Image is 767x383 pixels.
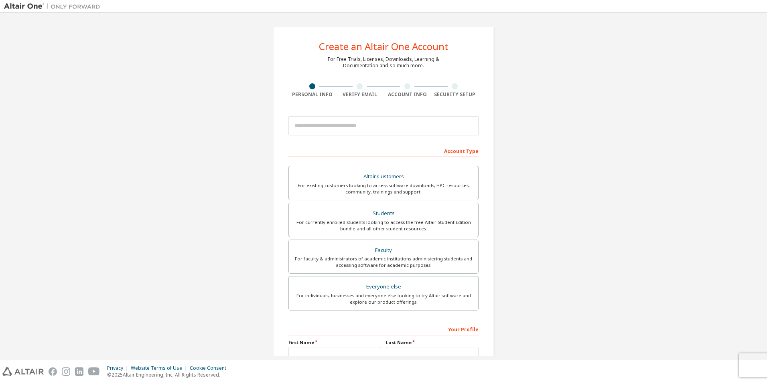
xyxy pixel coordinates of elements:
div: Faculty [294,245,473,256]
div: Verify Email [336,91,384,98]
img: facebook.svg [49,367,57,376]
div: Altair Customers [294,171,473,182]
label: First Name [288,339,381,346]
div: Privacy [107,365,131,371]
div: Your Profile [288,323,479,335]
div: Create an Altair One Account [319,42,448,51]
div: Account Info [383,91,431,98]
div: For currently enrolled students looking to access the free Altair Student Edition bundle and all ... [294,219,473,232]
label: Last Name [386,339,479,346]
div: Security Setup [431,91,479,98]
img: instagram.svg [62,367,70,376]
div: For individuals, businesses and everyone else looking to try Altair software and explore our prod... [294,292,473,305]
div: For existing customers looking to access software downloads, HPC resources, community, trainings ... [294,182,473,195]
img: Altair One [4,2,104,10]
div: Students [294,208,473,219]
div: Cookie Consent [190,365,231,371]
div: Account Type [288,144,479,157]
img: altair_logo.svg [2,367,44,376]
img: linkedin.svg [75,367,83,376]
p: © 2025 Altair Engineering, Inc. All Rights Reserved. [107,371,231,378]
div: Everyone else [294,281,473,292]
div: For Free Trials, Licenses, Downloads, Learning & Documentation and so much more. [328,56,439,69]
div: For faculty & administrators of academic institutions administering students and accessing softwa... [294,256,473,268]
div: Personal Info [288,91,336,98]
div: Website Terms of Use [131,365,190,371]
img: youtube.svg [88,367,100,376]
